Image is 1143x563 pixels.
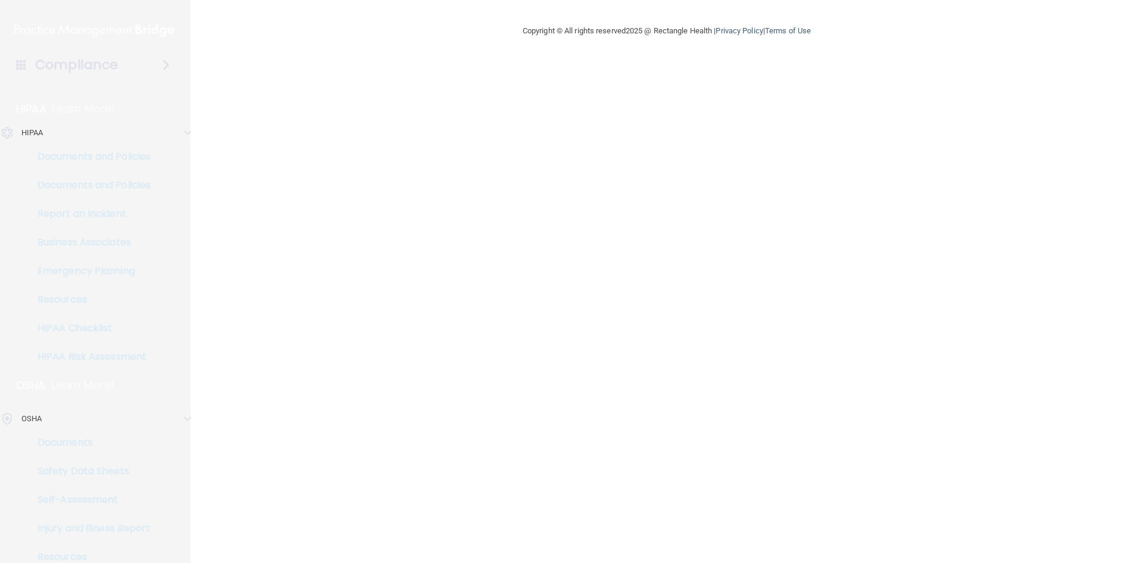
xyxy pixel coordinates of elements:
[8,351,170,363] p: HIPAA Risk Assessment
[8,208,170,220] p: Report an Incident
[8,494,170,506] p: Self-Assessment
[449,12,884,50] div: Copyright © All rights reserved 2025 @ Rectangle Health | |
[8,522,170,534] p: Injury and Illness Report
[8,179,170,191] p: Documents and Policies
[765,26,811,35] a: Terms of Use
[8,294,170,306] p: Resources
[35,57,118,73] h4: Compliance
[8,237,170,248] p: Business Associates
[52,102,115,116] p: Learn More!
[716,26,763,35] a: Privacy Policy
[8,551,170,563] p: Resources
[8,265,170,277] p: Emergency Planning
[16,102,46,116] p: HIPAA
[21,412,42,426] p: OSHA
[8,465,170,477] p: Safety Data Sheets
[8,437,170,449] p: Documents
[8,151,170,163] p: Documents and Policies
[52,378,115,393] p: Learn More!
[21,126,43,140] p: HIPAA
[16,378,46,393] p: OSHA
[8,322,170,334] p: HIPAA Checklist
[14,18,176,42] img: PMB logo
